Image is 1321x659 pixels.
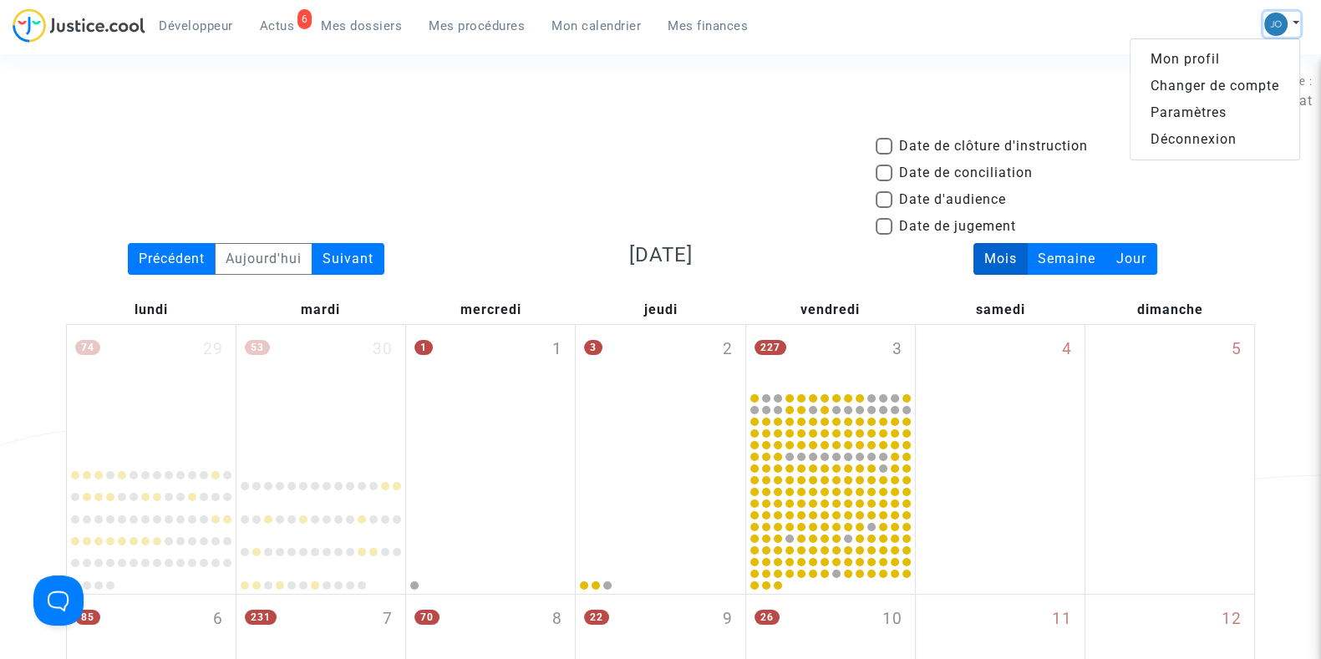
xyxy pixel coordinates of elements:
span: Date de jugement [899,216,1016,236]
a: Mon profil [1130,46,1299,73]
h3: [DATE] [470,243,850,267]
span: 53 [245,340,270,355]
a: Mes finances [654,13,761,38]
div: mercredi octobre 1, One event, click to expand [406,325,575,457]
span: 1 [414,340,433,355]
span: Mes finances [668,18,748,33]
div: Aujourd'hui [215,243,312,275]
span: 3 [584,340,602,355]
div: Précédent [128,243,216,275]
span: 70 [414,610,439,625]
span: Mes procédures [429,18,525,33]
div: mardi [236,296,405,324]
div: Jour [1105,243,1157,275]
span: Date de conciliation [899,163,1033,183]
a: Mon calendrier [538,13,654,38]
a: Changer de compte [1130,73,1299,99]
div: mercredi [406,296,576,324]
span: 2 [723,337,733,362]
img: tab_keywords_by_traffic_grey.svg [190,97,203,110]
span: 227 [754,340,786,355]
img: logo_orange.svg [27,27,40,40]
span: 7 [383,607,393,631]
span: 11 [1052,607,1072,631]
div: jeudi [576,296,745,324]
div: Domaine [86,99,129,109]
div: vendredi octobre 3, 227 events, click to expand [746,325,915,390]
span: 10 [882,607,902,631]
div: lundi [66,296,236,324]
span: 4 [1062,337,1072,362]
img: website_grey.svg [27,43,40,57]
iframe: Help Scout Beacon - Open [33,575,84,626]
img: 45a793c8596a0d21866ab9c5374b5e4b [1264,13,1288,36]
div: Mots-clés [208,99,256,109]
span: 30 [373,337,393,362]
a: Déconnexion [1130,126,1299,153]
img: tab_domain_overview_orange.svg [68,97,81,110]
div: Suivant [312,243,384,275]
span: Mon calendrier [551,18,641,33]
span: 85 [75,610,100,625]
span: 26 [754,610,780,625]
span: 5 [1232,337,1242,362]
div: lundi septembre 29, 74 events, click to expand [67,325,236,457]
div: samedi [915,296,1085,324]
span: 3 [892,337,902,362]
div: dimanche octobre 5 [1085,325,1254,594]
span: 9 [723,607,733,631]
a: Paramètres [1130,99,1299,126]
div: Semaine [1027,243,1106,275]
a: Mes dossiers [307,13,415,38]
span: Date d'audience [899,190,1006,210]
span: 8 [552,607,562,631]
div: mardi septembre 30, 53 events, click to expand [236,325,405,457]
span: Actus [260,18,295,33]
div: Mois [973,243,1028,275]
div: Domaine: [DOMAIN_NAME] [43,43,189,57]
span: 29 [203,337,223,362]
span: 6 [213,607,223,631]
span: Développeur [159,18,233,33]
div: jeudi octobre 2, 3 events, click to expand [576,325,744,457]
span: 12 [1222,607,1242,631]
div: dimanche [1085,296,1255,324]
span: 231 [245,610,277,625]
span: 1 [552,337,562,362]
span: 22 [584,610,609,625]
span: Mes dossiers [321,18,402,33]
img: jc-logo.svg [13,8,145,43]
div: samedi octobre 4 [916,325,1085,594]
div: v 4.0.25 [47,27,82,40]
div: 6 [297,9,312,29]
a: Mes procédures [415,13,538,38]
span: 74 [75,340,100,355]
a: Développeur [145,13,246,38]
div: vendredi [745,296,915,324]
span: Date de clôture d'instruction [899,136,1088,156]
a: 6Actus [246,13,308,38]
